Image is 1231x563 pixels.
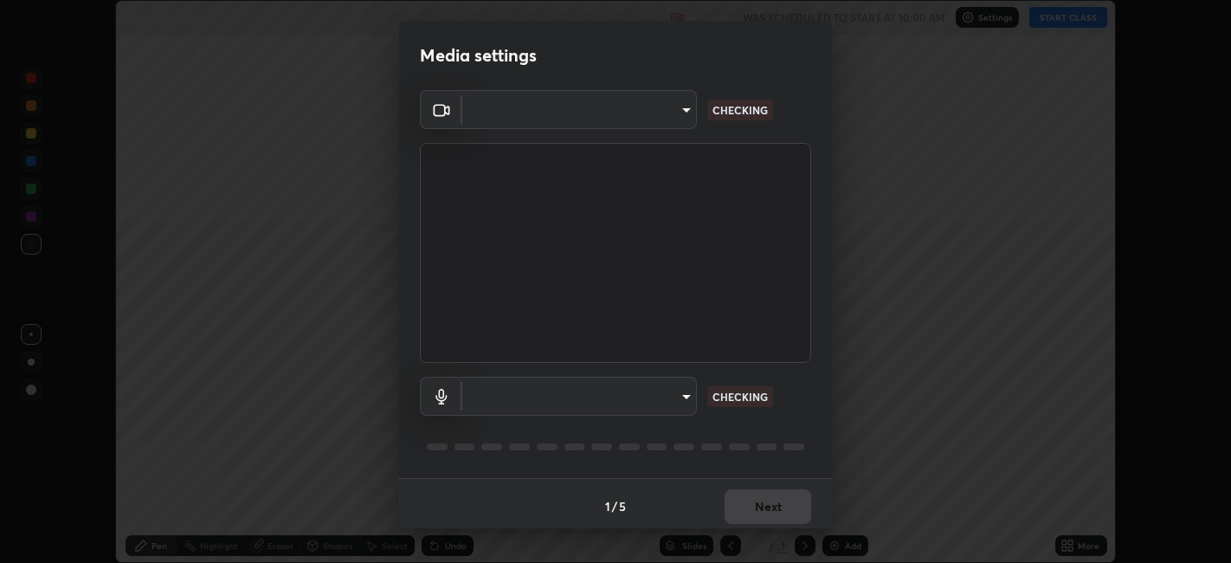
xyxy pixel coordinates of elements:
[712,389,768,404] p: CHECKING
[712,102,768,118] p: CHECKING
[420,44,537,67] h2: Media settings
[462,90,697,129] div: ​
[605,497,610,515] h4: 1
[619,497,626,515] h4: 5
[612,497,617,515] h4: /
[462,377,697,416] div: ​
